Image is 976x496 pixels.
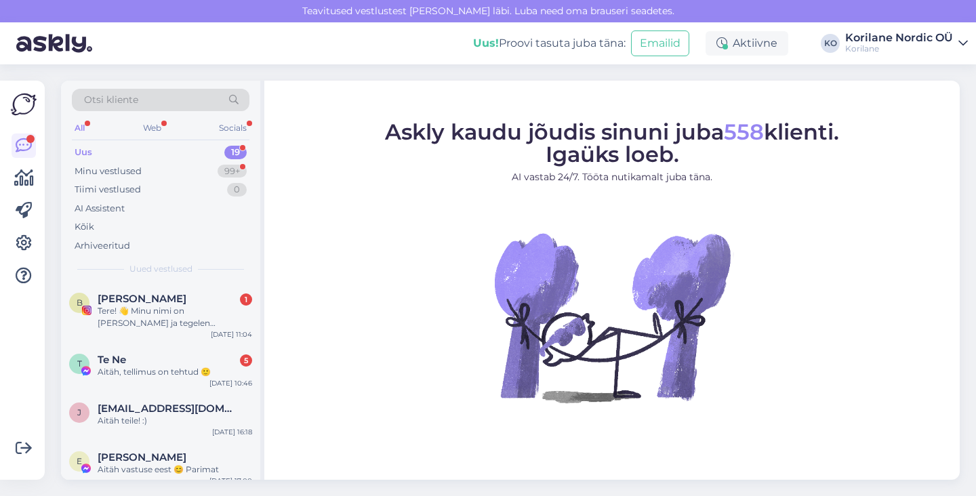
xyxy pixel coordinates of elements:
[385,119,839,167] span: Askly kaudu jõudis sinuni juba klienti. Igaüks loeb.
[473,37,499,49] b: Uus!
[240,354,252,367] div: 5
[98,451,186,463] span: Evelyn Poom
[724,119,764,145] span: 558
[845,43,953,54] div: Korilane
[821,34,840,53] div: KO
[240,293,252,306] div: 1
[631,30,689,56] button: Emailid
[224,146,247,159] div: 19
[98,366,252,378] div: Aitäh, tellimus on tehtud 🙂
[490,195,734,439] img: No Chat active
[11,91,37,117] img: Askly Logo
[98,354,126,366] span: Te Ne
[77,358,82,369] span: T
[473,35,626,51] div: Proovi tasuta juba täna:
[84,93,138,107] span: Otsi kliente
[98,305,252,329] div: Tere! 👋 Minu nimi on [PERSON_NAME] ja tegelen sisuloomisega Instagramis ✨. Sooviksin teha koostöö...
[140,119,164,137] div: Web
[75,239,130,253] div: Arhiveeritud
[216,119,249,137] div: Socials
[77,407,81,417] span: j
[706,31,788,56] div: Aktiivne
[129,263,192,275] span: Uued vestlused
[845,33,953,43] div: Korilane Nordic OÜ
[98,463,252,476] div: Aitäh vastuse eest 😊 Parimat
[98,402,239,415] span: jaanikaneemoja@gmail.com
[227,183,247,197] div: 0
[98,415,252,427] div: Aitäh teile! :)
[845,33,968,54] a: Korilane Nordic OÜKorilane
[72,119,87,137] div: All
[211,329,252,339] div: [DATE] 11:04
[75,202,125,215] div: AI Assistent
[75,220,94,234] div: Kõik
[75,146,92,159] div: Uus
[77,456,82,466] span: E
[385,170,839,184] p: AI vastab 24/7. Tööta nutikamalt juba täna.
[209,476,252,486] div: [DATE] 17:00
[75,183,141,197] div: Tiimi vestlused
[218,165,247,178] div: 99+
[98,293,186,305] span: Brigita Taevere
[209,378,252,388] div: [DATE] 10:46
[77,297,83,308] span: B
[212,427,252,437] div: [DATE] 16:18
[75,165,142,178] div: Minu vestlused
